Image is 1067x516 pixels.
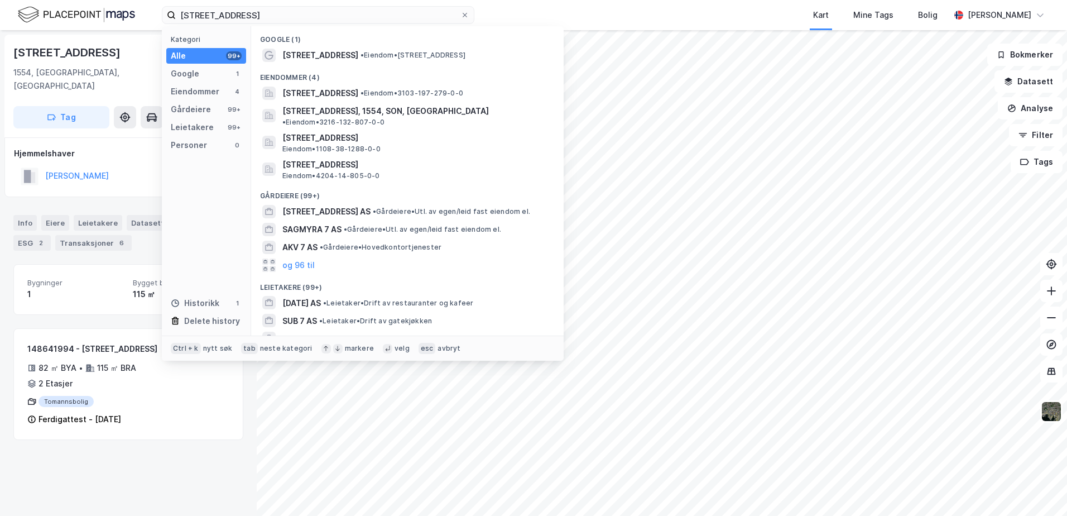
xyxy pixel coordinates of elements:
button: Bokmerker [987,44,1063,66]
div: Eiere [41,215,69,231]
span: Bygninger [27,278,124,288]
div: 2 Etasjer [39,377,73,390]
div: 1 [233,69,242,78]
span: [STREET_ADDRESS] AS [282,205,371,218]
div: 115 ㎡ [133,288,229,301]
div: 2 [35,237,46,249]
span: [STREET_ADDRESS] [282,158,550,171]
div: Kategori [171,35,246,44]
button: Analyse [998,97,1063,120]
span: Leietaker • Drift av restauranter og kafeer [323,299,473,308]
span: [DATE] AS [282,297,321,310]
div: 6 [116,237,127,249]
span: • [326,335,329,343]
div: Bolig [918,8,938,22]
span: Bygget bygningsområde [133,278,229,288]
div: markere [345,344,374,353]
span: • [323,299,326,307]
span: [STREET_ADDRESS] [282,49,358,62]
span: Gårdeiere • Utl. av egen/leid fast eiendom el. [344,225,501,234]
span: AKV 7 AS [282,241,318,254]
div: Leietakere [171,121,214,134]
div: Gårdeiere [171,103,211,116]
span: Eiendom • 1108-38-1288-0-0 [282,145,381,154]
div: Kontrollprogram for chat [1011,462,1067,516]
span: Gårdeiere • Utl. av egen/leid fast eiendom el. [373,207,530,216]
span: 7 BYGG AS [282,332,324,346]
div: Leietakere (99+) [251,274,564,294]
div: 82 ㎡ BYA [39,361,76,375]
span: • [361,51,364,59]
button: og 96 til [282,259,315,272]
button: Tags [1011,151,1063,173]
div: neste kategori [260,344,313,353]
span: Leietaker • Drift av gatekjøkken [319,317,432,326]
div: Gårdeiere (99+) [251,183,564,203]
div: Transaksjoner [55,235,132,251]
div: ESG [13,235,51,251]
div: Historikk [171,297,219,310]
span: SAGMYRA 7 AS [282,223,342,236]
div: Eiendommer [171,85,219,98]
span: SUB 7 AS [282,314,317,328]
span: • [319,317,323,325]
span: Eiendom • 3216-132-807-0-0 [282,118,384,127]
span: [STREET_ADDRESS], 1554, SON, [GEOGRAPHIC_DATA] [282,104,489,118]
div: 99+ [226,105,242,114]
div: nytt søk [203,344,233,353]
div: [PERSON_NAME] [968,8,1031,22]
span: • [373,207,376,216]
span: [STREET_ADDRESS] [282,87,358,100]
div: 148641994 - [STREET_ADDRESS] [27,342,186,356]
div: Leietakere [74,215,122,231]
div: Mine Tags [853,8,893,22]
span: • [361,89,364,97]
span: Eiendom • 4204-14-805-0-0 [282,171,380,180]
button: Datasett [994,70,1063,93]
div: Personer [171,138,207,152]
div: velg [395,344,410,353]
div: [STREET_ADDRESS] [13,44,123,61]
div: Delete history [184,314,240,328]
div: 99+ [226,51,242,60]
div: Ferdigattest - [DATE] [39,413,121,426]
div: Google (1) [251,26,564,46]
div: Ctrl + k [171,343,201,354]
div: 1 [233,299,242,308]
div: 1 [27,288,124,301]
div: 115 ㎡ BRA [97,361,136,375]
div: Datasett [127,215,169,231]
span: • [282,118,286,126]
span: Eiendom • 3103-197-279-0-0 [361,89,463,98]
img: 9k= [1041,401,1062,422]
span: [STREET_ADDRESS] [282,131,550,145]
div: Hjemmelshaver [14,147,243,160]
div: Kart [813,8,829,22]
div: 99+ [226,123,242,132]
div: esc [419,343,436,354]
div: Google [171,67,199,80]
div: tab [241,343,258,354]
div: avbryt [438,344,460,353]
span: Eiendom • [STREET_ADDRESS] [361,51,465,60]
div: 4 [233,87,242,96]
div: Alle [171,49,186,63]
div: 1554, [GEOGRAPHIC_DATA], [GEOGRAPHIC_DATA] [13,66,185,93]
input: Søk på adresse, matrikkel, gårdeiere, leietakere eller personer [176,7,460,23]
span: Leietaker • Snekkerarbeid [326,335,418,343]
span: • [344,225,347,233]
div: • [79,364,83,372]
button: Filter [1009,124,1063,146]
button: Tag [13,106,109,128]
iframe: Chat Widget [1011,462,1067,516]
div: Info [13,215,37,231]
div: Eiendommer (4) [251,64,564,84]
img: logo.f888ab2527a4732fd821a326f86c7f29.svg [18,5,135,25]
span: Gårdeiere • Hovedkontortjenester [320,243,441,252]
span: • [320,243,323,251]
div: 0 [233,141,242,150]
